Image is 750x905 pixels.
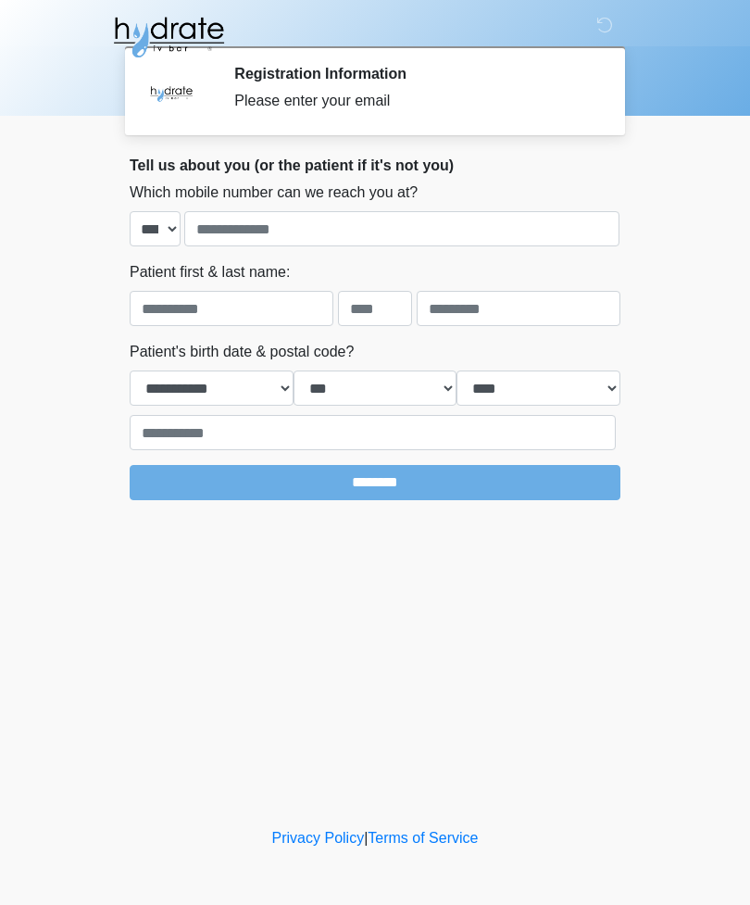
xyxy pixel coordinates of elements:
div: Please enter your email [234,90,593,112]
label: Which mobile number can we reach you at? [130,182,418,204]
img: Hydrate IV Bar - Fort Collins Logo [111,14,226,60]
a: Terms of Service [368,830,478,846]
h2: Tell us about you (or the patient if it's not you) [130,157,620,174]
a: Privacy Policy [272,830,365,846]
label: Patient first & last name: [130,261,290,283]
img: Agent Avatar [144,65,199,120]
label: Patient's birth date & postal code? [130,341,354,363]
a: | [364,830,368,846]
